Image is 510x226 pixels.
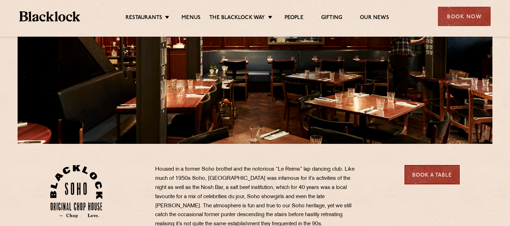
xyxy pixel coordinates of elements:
img: BL_Textured_Logo-footer-cropped.svg [19,11,80,22]
div: Book Now [438,7,491,26]
img: Soho-stamp-default.svg [50,165,103,218]
a: Our News [360,14,389,22]
a: People [285,14,304,22]
a: Restaurants [126,14,162,22]
a: Gifting [321,14,342,22]
a: The Blacklock Way [209,14,265,22]
a: Book a Table [404,165,460,184]
a: Menus [181,14,200,22]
